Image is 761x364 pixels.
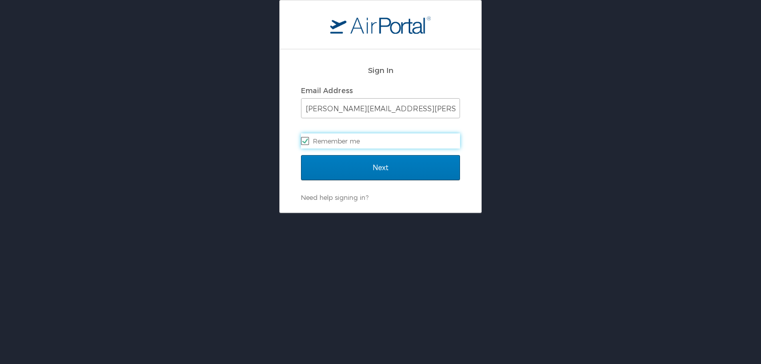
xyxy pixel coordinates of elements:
[301,155,460,180] input: Next
[330,16,431,34] img: logo
[301,193,368,201] a: Need help signing in?
[301,133,460,149] label: Remember me
[301,86,353,95] label: Email Address
[301,64,460,76] h2: Sign In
